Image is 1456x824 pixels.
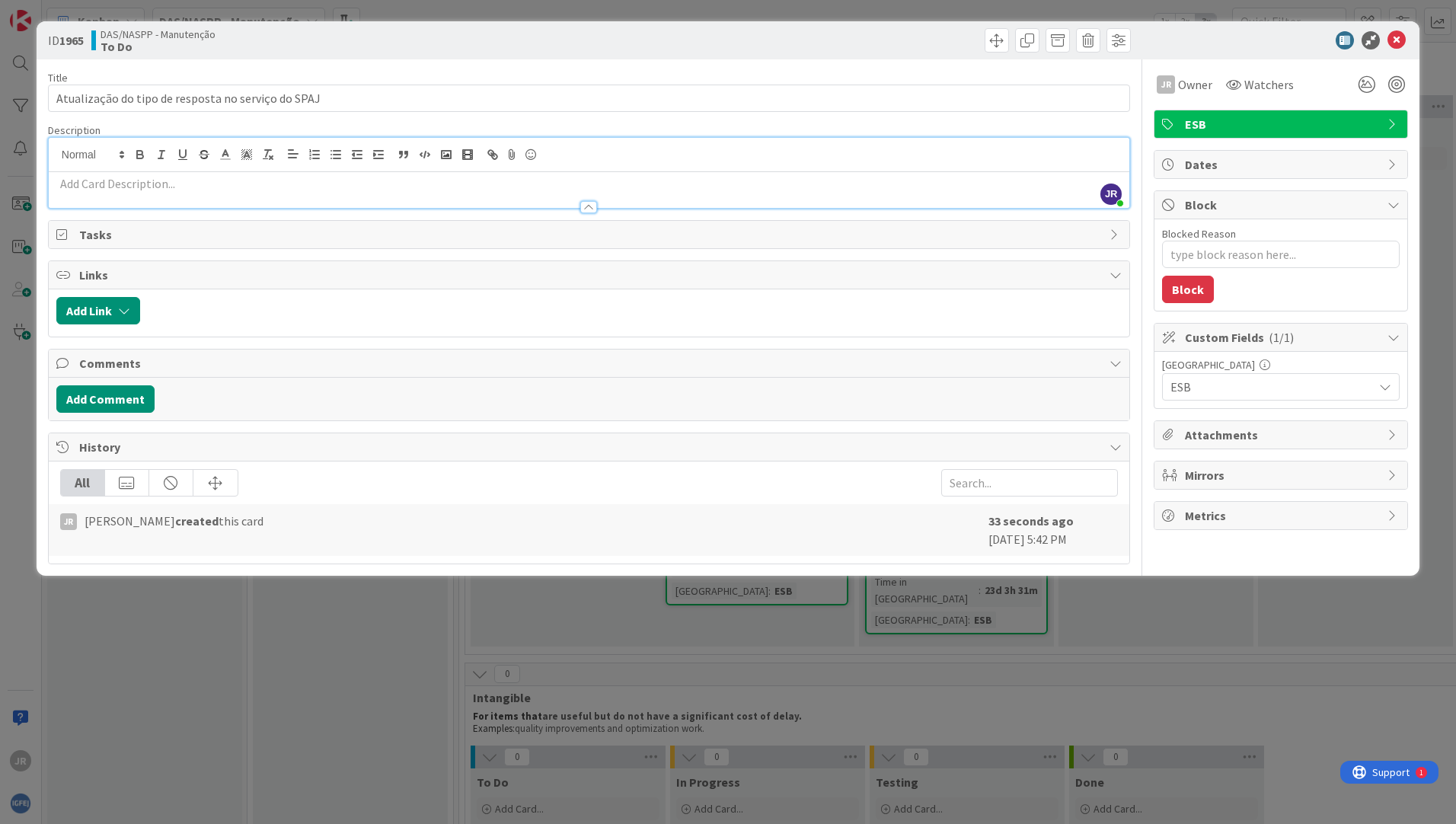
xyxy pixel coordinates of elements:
[1157,75,1175,94] div: JR
[59,33,84,48] b: 1965
[988,513,1074,529] b: 33 seconds ago
[48,31,84,50] span: ID
[1185,155,1380,174] span: Dates
[60,513,77,530] div: JR
[1185,466,1380,484] span: Mirrors
[1170,376,1365,398] span: ESB
[79,438,1102,456] span: History
[85,512,263,530] span: [PERSON_NAME] this card
[56,297,140,324] button: Add Link
[79,354,1102,372] span: Comments
[1162,227,1236,241] label: Blocked Reason
[941,469,1118,497] input: Search...
[988,512,1118,548] div: [DATE] 5:42 PM
[1185,506,1380,525] span: Metrics
[1269,330,1294,345] span: ( 1/1 )
[1185,115,1380,133] span: ESB
[56,385,155,413] button: Add Comment
[1100,184,1122,205] span: JR
[79,225,1102,244] span: Tasks
[1185,328,1380,347] span: Custom Fields
[48,71,68,85] label: Title
[32,2,69,21] span: Support
[101,28,216,40] span: DAS/NASPP - Manutenção
[1185,426,1380,444] span: Attachments
[101,40,216,53] b: To Do
[48,85,1130,112] input: type card name here...
[61,470,105,496] div: All
[175,513,219,529] b: created
[1162,359,1400,370] div: [GEOGRAPHIC_DATA]
[79,266,1102,284] span: Links
[1244,75,1294,94] span: Watchers
[79,6,83,18] div: 1
[1178,75,1212,94] span: Owner
[1162,276,1214,303] button: Block
[48,123,101,137] span: Description
[1185,196,1380,214] span: Block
